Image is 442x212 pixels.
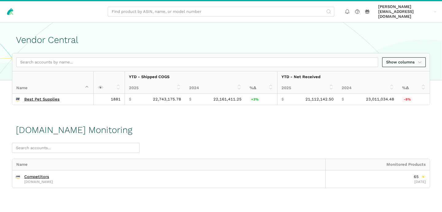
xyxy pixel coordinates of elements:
span: +3% [250,97,260,102]
a: Competitors [24,174,49,179]
th: %Δ: activate to sort column ascending [398,82,430,93]
th: %Δ: activate to sort column ascending [246,82,277,93]
span: [DATE] [414,180,426,184]
span: $ [281,97,284,102]
span: 22,743,175.78 [153,97,181,102]
span: $ [129,97,131,102]
span: 22,161,411.25 [213,97,242,102]
h1: [DOMAIN_NAME] Monitoring [16,125,132,135]
th: : activate to sort column ascending [93,71,125,93]
td: 1881 [93,94,125,105]
th: 2024: activate to sort column ascending [185,82,246,93]
span: [PERSON_NAME][EMAIL_ADDRESS][DOMAIN_NAME] [378,4,432,19]
div: Monitored Products [325,159,430,170]
span: $ [342,97,344,102]
a: Show columns [382,57,426,67]
div: Name [12,159,325,170]
th: 2024: activate to sort column ascending [338,82,398,93]
input: Find product by ASIN, name, or model number [108,7,334,17]
th: Name : activate to sort column descending [12,71,93,93]
th: 2025: activate to sort column ascending [277,82,338,93]
input: Search accounts by name... [16,57,378,67]
span: Show columns [386,59,422,65]
span: 23,011,034.48 [366,97,394,102]
span: $ [189,97,192,102]
h1: Vendor Central [16,35,426,45]
span: 21,112,142.50 [305,97,334,102]
a: [PERSON_NAME][EMAIL_ADDRESS][DOMAIN_NAME] [376,3,438,20]
input: Search accounts... [12,143,140,153]
span: -8% [402,97,412,102]
strong: YTD - Net Received [281,74,320,79]
strong: YTD - Shipped COGS [129,74,169,79]
span: [DOMAIN_NAME] [24,180,53,184]
td: -8.25% [398,94,430,105]
a: Best Pet Supplies [24,97,60,102]
th: 2025: activate to sort column ascending [125,82,185,93]
td: 2.63% [246,94,277,105]
div: 65 [414,174,426,179]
